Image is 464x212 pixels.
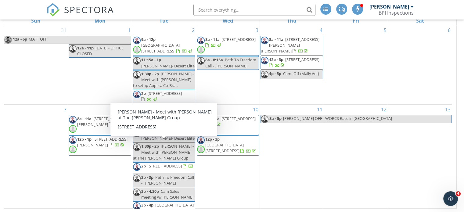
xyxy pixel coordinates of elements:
[197,136,205,144] img: img_3107.jpeg
[141,130,161,135] span: 11:15a - 1p
[141,37,156,42] span: 9a - 12p
[77,116,128,127] span: [STREET_ADDRESS][PERSON_NAME]
[46,3,60,16] img: The Best Home Inspection Software - Spectora
[141,163,146,169] span: 2p
[60,25,68,35] a: Go to August 31, 2025
[127,105,132,114] a: Go to September 8, 2025
[46,8,114,21] a: SPECTORA
[205,37,256,48] a: 8a - 11a [STREET_ADDRESS]
[205,37,220,42] span: 8a - 11a
[133,46,141,53] img: default-user-f0147aede5fd5fa78ca7ade42f37bd4542148d508eef1c3d3ea960f66861d68b.jpg
[141,189,159,194] span: 3p - 4:30p
[252,105,260,114] a: Go to September 10, 2025
[141,189,193,200] span: Cam Sales meeting w/ [PERSON_NAME]
[69,146,77,153] img: default-user-f0147aede5fd5fa78ca7ade42f37bd4542148d508eef1c3d3ea960f66861d68b.jpg
[77,136,92,142] span: 12p - 1p
[77,136,128,148] span: [STREET_ADDRESS][PERSON_NAME]
[380,105,388,114] a: Go to September 12, 2025
[205,57,256,68] span: Path To Freedom Call - , [PERSON_NAME]
[269,71,281,76] span: 4p - 5p
[205,116,256,127] a: 8a - 11a [STREET_ADDRESS]
[456,191,461,196] span: 4
[133,163,141,171] img: img_3107.jpeg
[133,162,195,173] a: 2p [STREET_ADDRESS]
[197,57,205,65] img: img_3107.jpeg
[69,45,77,53] img: img_3107.jpeg
[69,136,77,144] img: img_3107.jpeg
[133,71,194,88] span: [PERSON_NAME] - Meet with [PERSON_NAME] to setup Applica Co-Bra...
[69,135,131,156] a: 12p - 1p [STREET_ADDRESS][PERSON_NAME]
[141,116,156,121] span: 9a - 10a
[205,57,223,63] span: 8a - 8:15a
[221,16,234,25] a: Wednesday
[191,25,196,35] a: Go to September 2, 2025
[205,136,257,153] a: 12p - 3p [GEOGRAPHIC_DATA][STREET_ADDRESS]
[30,16,42,25] a: Sunday
[205,136,220,142] span: 12p - 3p
[285,57,319,62] span: [STREET_ADDRESS]
[324,25,388,104] td: Go to September 5, 2025
[133,130,141,137] img: img_3107.jpeg
[447,25,452,35] a: Go to September 6, 2025
[141,91,146,96] span: 2p
[197,146,205,153] img: default-user-f0147aede5fd5fa78ca7ade42f37bd4542148d508eef1c3d3ea960f66861d68b.jpg
[77,116,128,127] a: 8a - 11a [STREET_ADDRESS][PERSON_NAME]
[13,36,27,44] span: 12a - 6p
[141,91,182,102] a: 2p [STREET_ADDRESS]
[141,143,159,149] span: 1:30p - 2p
[141,71,159,77] span: 1:30p - 2p
[133,143,141,151] img: img_3107.jpeg
[205,116,220,121] span: 8a - 11a
[133,37,141,44] img: img_3107.jpeg
[191,105,196,114] a: Go to September 9, 2025
[261,57,268,64] img: img_3107.jpeg
[318,25,324,35] a: Go to September 4, 2025
[261,71,268,78] img: img_3107.jpeg
[132,25,196,104] td: Go to September 2, 2025
[29,36,47,42] span: MATT OFF
[133,71,141,79] img: img_3107.jpeg
[141,163,193,169] a: 2p [STREET_ADDRESS]
[133,90,195,103] a: 2p [STREET_ADDRESS]
[141,37,193,54] a: 9a - 12p [GEOGRAPHIC_DATA][STREET_ADDRESS]
[351,16,360,25] a: Friday
[133,189,141,196] img: img_3107.jpeg
[261,56,323,70] a: 12p - 3p [STREET_ADDRESS]
[415,16,425,25] a: Saturday
[261,36,323,56] a: 8a - 11a [STREET_ADDRESS][PERSON_NAME][PERSON_NAME]
[77,136,128,148] a: 12p - 1p [STREET_ADDRESS][PERSON_NAME]
[69,116,77,124] img: img_3107.jpeg
[388,25,452,104] td: Go to September 6, 2025
[133,202,141,210] img: img_3107.jpeg
[141,116,188,127] span: [PERSON_NAME] Meeting
[193,4,315,16] input: Search everything...
[133,174,141,182] img: img_3107.jpeg
[69,115,131,135] a: 8a - 11a [STREET_ADDRESS][PERSON_NAME]
[269,37,283,42] span: 8a - 11a
[77,45,124,56] span: [DATE] - OFFICE CLOSED
[221,37,256,42] span: [STREET_ADDRESS]
[261,115,268,123] img: img_3107.jpeg
[148,91,182,96] span: [STREET_ADDRESS]
[68,25,132,104] td: Go to September 1, 2025
[196,25,260,104] td: Go to September 3, 2025
[443,191,458,206] iframe: Intercom live chat
[127,25,132,35] a: Go to September 1, 2025
[133,91,141,98] img: img_3107.jpeg
[261,37,268,44] img: img_3107.jpeg
[4,36,12,44] img: sanchez_03bg81.jpeg
[77,116,92,121] span: 8a - 11a
[383,25,388,35] a: Go to September 5, 2025
[205,142,244,153] span: [GEOGRAPHIC_DATA][STREET_ADDRESS]
[261,37,319,54] span: [STREET_ADDRESS][PERSON_NAME][PERSON_NAME]
[444,105,452,114] a: Go to September 13, 2025
[261,37,319,54] a: 8a - 11a [STREET_ADDRESS][PERSON_NAME][PERSON_NAME]
[269,57,283,62] span: 12p - 3p
[197,116,205,124] img: img_3107.jpeg
[369,4,409,10] div: [PERSON_NAME]
[197,135,259,156] a: 12p - 3p [GEOGRAPHIC_DATA][STREET_ADDRESS]
[148,163,182,169] span: [STREET_ADDRESS]
[197,115,259,135] a: 8a - 11a [STREET_ADDRESS]
[379,10,414,16] div: BPI Inspections
[197,46,205,53] img: default-user-f0147aede5fd5fa78ca7ade42f37bd4542148d508eef1c3d3ea960f66861d68b.jpg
